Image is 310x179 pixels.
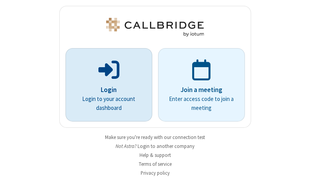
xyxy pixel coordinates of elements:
button: Login to another company [138,143,195,150]
p: Enter access code to join a meeting [169,95,234,112]
a: Help & support [139,152,171,158]
p: Login to your account dashboard [76,95,141,112]
a: Make sure you're ready with our connection test [105,134,205,141]
a: Terms of service [139,161,172,167]
p: Login [76,85,141,95]
button: LoginLogin to your account dashboard [65,48,152,122]
img: Astra [105,18,205,36]
a: Join a meetingEnter access code to join a meeting [158,48,245,122]
p: Join a meeting [169,85,234,95]
a: Privacy policy [141,170,170,176]
li: Not Astra? [59,143,251,150]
